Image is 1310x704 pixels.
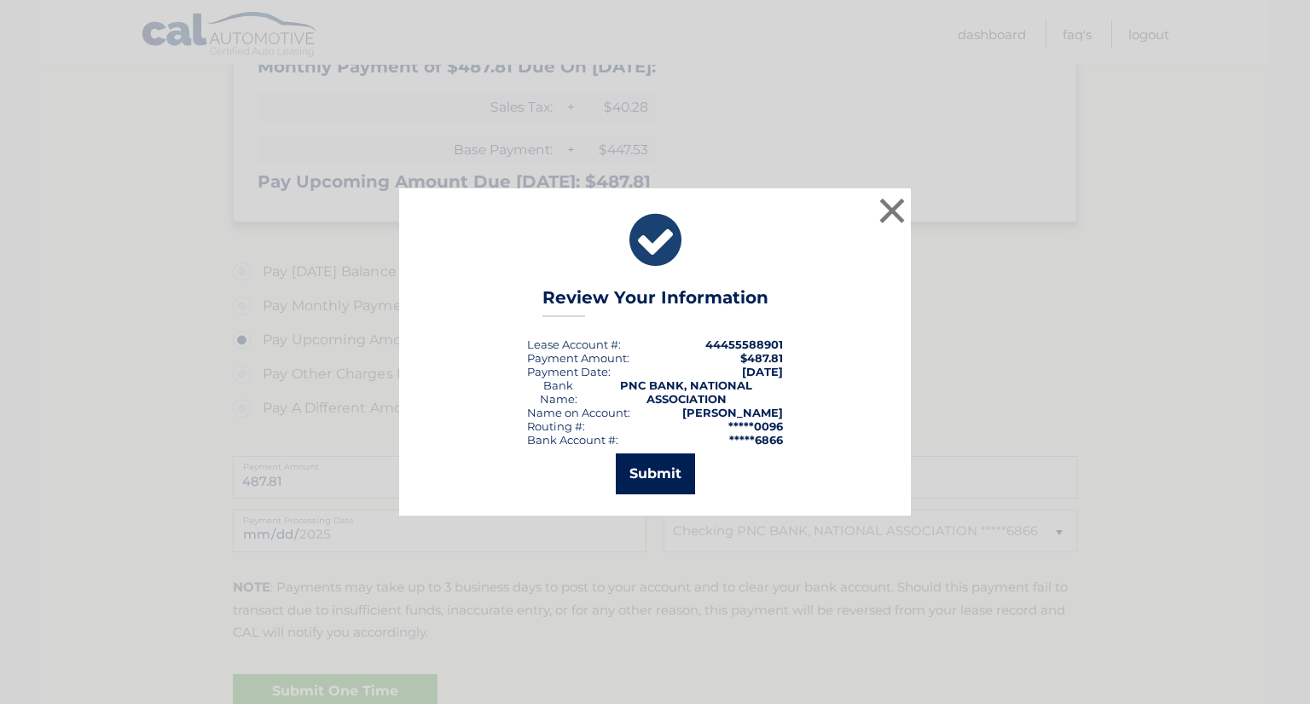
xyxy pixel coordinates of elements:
div: Bank Account #: [527,433,618,447]
div: Lease Account #: [527,338,621,351]
div: : [527,365,611,378]
span: [DATE] [742,365,783,378]
strong: PNC BANK, NATIONAL ASSOCIATION [620,378,752,406]
span: Payment Date [527,365,608,378]
div: Routing #: [527,419,585,433]
button: Submit [616,453,695,494]
div: Payment Amount: [527,351,629,365]
span: $487.81 [740,351,783,365]
div: Bank Name: [527,378,589,406]
div: Name on Account: [527,406,630,419]
strong: 44455588901 [705,338,783,351]
strong: [PERSON_NAME] [682,406,783,419]
button: × [875,193,909,228]
h3: Review Your Information [542,287,768,317]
